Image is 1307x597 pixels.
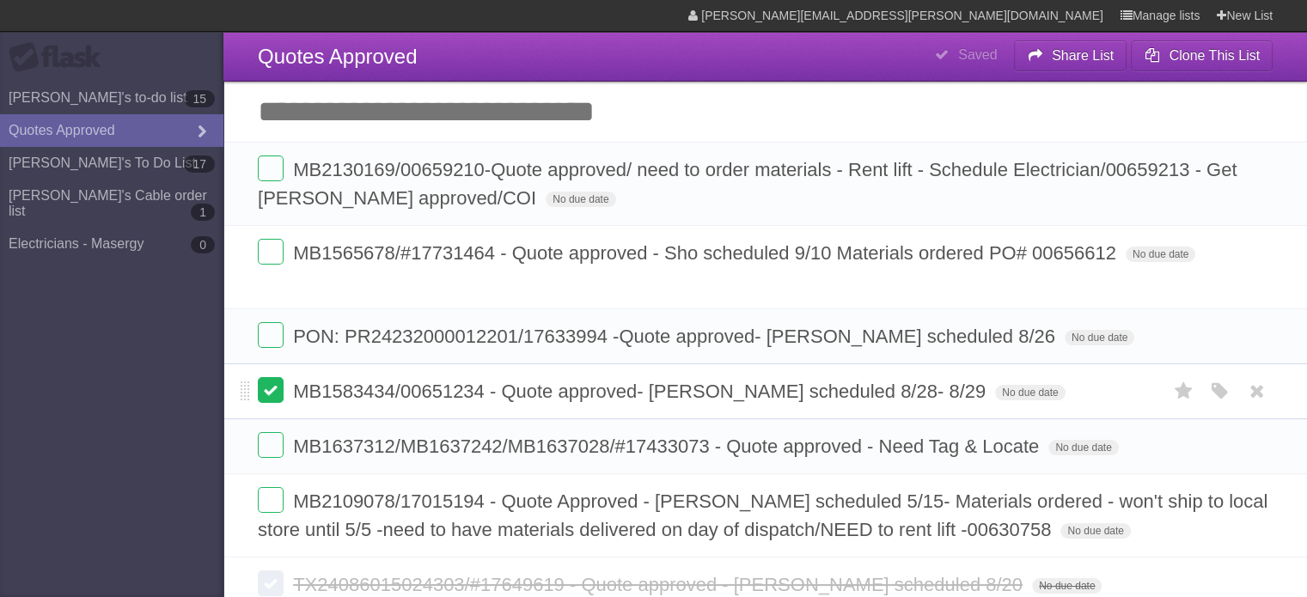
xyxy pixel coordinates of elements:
b: 17 [184,155,215,173]
span: MB1565678/#17731464 - Quote approved - Sho scheduled 9/10 Materials ordered PO# 00656612 [293,242,1121,264]
label: Done [258,432,284,458]
b: Clone This List [1169,48,1260,63]
span: TX24086015024303/#17649619 - Quote approved - [PERSON_NAME] scheduled 8/20 [293,574,1027,595]
span: No due date [995,385,1065,400]
button: Share List [1014,40,1127,71]
span: MB2130169/00659210-Quote approved/ need to order materials - Rent lift - Schedule Electrician/006... [258,159,1237,209]
b: Share List [1052,48,1114,63]
span: No due date [1048,440,1118,455]
label: Done [258,322,284,348]
span: No due date [1065,330,1134,345]
span: PON: PR24232000012201/17633994 -Quote approved- [PERSON_NAME] scheduled 8/26 [293,326,1060,347]
span: No due date [1126,247,1195,262]
span: No due date [546,192,615,207]
label: Done [258,487,284,513]
div: Flask [9,42,112,73]
span: MB2109078/17015194 - Quote Approved - [PERSON_NAME] scheduled 5/15- Materials ordered - won't shi... [258,490,1267,540]
button: Clone This List [1131,40,1273,71]
label: Done [258,377,284,403]
label: Done [258,155,284,181]
span: MB1637312/MB1637242/MB1637028/#17433073 - Quote approved - Need Tag & Locate [293,436,1043,457]
label: Star task [1168,377,1200,405]
label: Done [258,570,284,596]
b: Saved [958,47,997,62]
span: MB1583434/00651234 - Quote approved- [PERSON_NAME] scheduled 8/28- 8/29 [293,381,990,402]
b: 1 [191,204,215,221]
b: 0 [191,236,215,253]
span: No due date [1060,523,1130,539]
span: No due date [1032,578,1102,594]
b: 15 [184,90,215,107]
label: Done [258,239,284,265]
span: Quotes Approved [258,45,417,68]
